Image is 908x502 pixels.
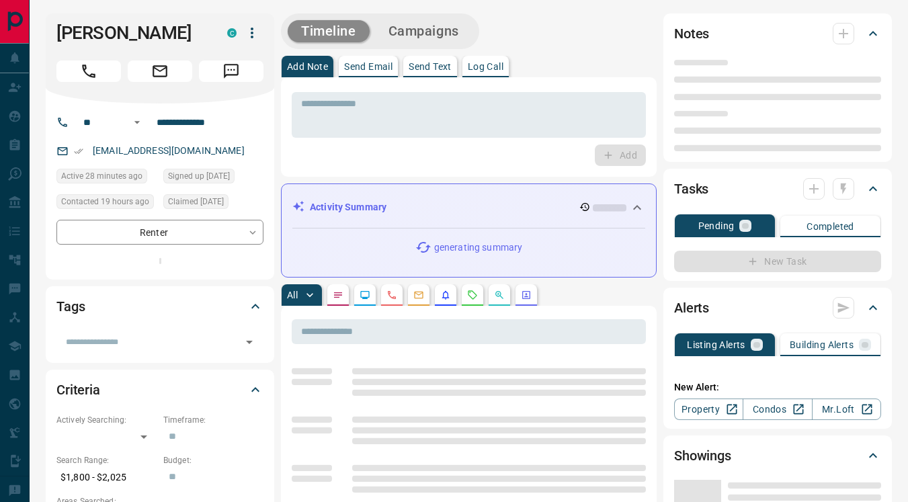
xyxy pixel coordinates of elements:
p: Completed [807,222,854,231]
div: Sat Sep 13 2025 [56,169,157,187]
p: Send Text [409,62,452,71]
svg: Agent Actions [521,290,532,300]
div: Tasks [674,173,881,205]
div: Fri Sep 12 2025 [56,194,157,213]
p: Search Range: [56,454,157,466]
a: Mr.Loft [812,399,881,420]
h2: Alerts [674,297,709,319]
div: Renter [56,220,263,245]
button: Campaigns [375,20,472,42]
span: Email [128,60,192,82]
button: Open [240,333,259,351]
div: Criteria [56,374,263,406]
button: Timeline [288,20,370,42]
h2: Notes [674,23,709,44]
p: Pending [698,221,735,231]
h2: Showings [674,445,731,466]
div: Alerts [674,292,881,324]
svg: Email Verified [74,147,83,156]
span: Signed up [DATE] [168,169,230,183]
div: Notes [674,17,881,50]
p: Add Note [287,62,328,71]
svg: Notes [333,290,343,300]
div: condos.ca [227,28,237,38]
p: Log Call [468,62,503,71]
p: Send Email [344,62,393,71]
a: [EMAIL_ADDRESS][DOMAIN_NAME] [93,145,245,156]
svg: Opportunities [494,290,505,300]
svg: Listing Alerts [440,290,451,300]
h2: Tags [56,296,85,317]
p: New Alert: [674,380,881,394]
svg: Lead Browsing Activity [360,290,370,300]
svg: Emails [413,290,424,300]
span: Contacted 19 hours ago [61,195,149,208]
h2: Tasks [674,178,708,200]
a: Property [674,399,743,420]
p: Budget: [163,454,263,466]
h2: Criteria [56,379,100,401]
p: Listing Alerts [687,340,745,349]
a: Condos [743,399,812,420]
svg: Requests [467,290,478,300]
button: Open [129,114,145,130]
span: Claimed [DATE] [168,195,224,208]
p: Building Alerts [790,340,854,349]
p: $1,800 - $2,025 [56,466,157,489]
div: Showings [674,440,881,472]
span: Call [56,60,121,82]
p: generating summary [434,241,522,255]
p: Timeframe: [163,414,263,426]
p: All [287,290,298,300]
span: Message [199,60,263,82]
p: Activity Summary [310,200,386,214]
div: Thu Sep 11 2025 [163,169,263,187]
div: Thu Sep 11 2025 [163,194,263,213]
div: Tags [56,290,263,323]
svg: Calls [386,290,397,300]
h1: [PERSON_NAME] [56,22,207,44]
p: Actively Searching: [56,414,157,426]
div: Activity Summary [292,195,645,220]
span: Active 28 minutes ago [61,169,142,183]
